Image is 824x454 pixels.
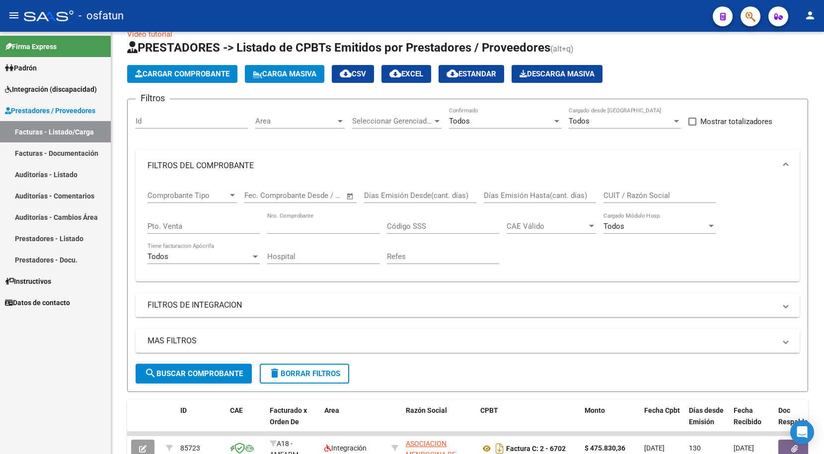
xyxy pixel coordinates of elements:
[640,400,685,444] datatable-header-cell: Fecha Cpbt
[644,444,665,452] span: [DATE]
[127,30,172,39] a: Video tutorial
[245,65,324,83] button: Carga Masiva
[136,150,800,182] mat-expansion-panel-header: FILTROS DEL COMPROBANTE
[389,69,423,78] span: EXCEL
[332,65,374,83] button: CSV
[550,44,574,54] span: (alt+q)
[603,222,624,231] span: Todos
[340,69,366,78] span: CSV
[253,69,316,78] span: Carga Masiva
[5,63,37,73] span: Padrón
[381,65,431,83] button: EXCEL
[585,444,625,452] strong: $ 475.830,36
[127,65,237,83] button: Cargar Comprobante
[5,41,57,52] span: Firma Express
[269,367,281,379] mat-icon: delete
[136,91,170,105] h3: Filtros
[389,67,401,79] mat-icon: cloud_download
[689,406,724,426] span: Días desde Emisión
[324,406,339,414] span: Area
[520,69,595,78] span: Descarga Masiva
[644,406,680,414] span: Fecha Cpbt
[480,406,498,414] span: CPBT
[270,406,307,426] span: Facturado x Orden De
[135,69,229,78] span: Cargar Comprobante
[136,293,800,317] mat-expansion-panel-header: FILTROS DE INTEGRACION
[286,191,334,200] input: End date
[136,182,800,281] div: FILTROS DEL COMPROBANTE
[226,400,266,444] datatable-header-cell: CAE
[340,67,352,79] mat-icon: cloud_download
[127,41,550,55] span: PRESTADORES -> Listado de CPBTs Emitidos por Prestadores / Proveedores
[406,406,447,414] span: Razón Social
[734,444,754,452] span: [DATE]
[78,5,124,27] span: - osfatun
[324,444,367,452] span: Integración
[5,297,70,308] span: Datos de contacto
[512,65,602,83] button: Descarga Masiva
[148,252,168,261] span: Todos
[255,117,336,126] span: Area
[320,400,387,444] datatable-header-cell: Area
[449,117,470,126] span: Todos
[136,329,800,353] mat-expansion-panel-header: MAS FILTROS
[506,445,566,453] strong: Factura C: 2 - 6702
[269,369,340,378] span: Borrar Filtros
[148,191,228,200] span: Comprobante Tipo
[804,9,816,21] mat-icon: person
[439,65,504,83] button: Estandar
[447,69,496,78] span: Estandar
[585,406,605,414] span: Monto
[5,105,95,116] span: Prestadores / Proveedores
[507,222,587,231] span: CAE Válido
[581,400,640,444] datatable-header-cell: Monto
[734,406,761,426] span: Fecha Recibido
[180,444,200,452] span: 85723
[5,84,97,95] span: Integración (discapacidad)
[689,444,701,452] span: 130
[148,300,776,311] mat-panel-title: FILTROS DE INTEGRACION
[476,400,581,444] datatable-header-cell: CPBT
[685,400,730,444] datatable-header-cell: Días desde Emisión
[180,406,187,414] span: ID
[790,420,814,444] div: Open Intercom Messenger
[230,406,243,414] span: CAE
[512,65,602,83] app-download-masive: Descarga masiva de comprobantes (adjuntos)
[402,400,476,444] datatable-header-cell: Razón Social
[148,160,776,171] mat-panel-title: FILTROS DEL COMPROBANTE
[148,335,776,346] mat-panel-title: MAS FILTROS
[8,9,20,21] mat-icon: menu
[260,364,349,384] button: Borrar Filtros
[136,364,252,384] button: Buscar Comprobante
[569,117,590,126] span: Todos
[244,191,277,200] input: Start date
[700,116,772,128] span: Mostrar totalizadores
[5,276,51,287] span: Instructivos
[352,117,433,126] span: Seleccionar Gerenciador
[176,400,226,444] datatable-header-cell: ID
[266,400,320,444] datatable-header-cell: Facturado x Orden De
[145,369,243,378] span: Buscar Comprobante
[145,367,156,379] mat-icon: search
[778,406,823,426] span: Doc Respaldatoria
[345,191,356,202] button: Open calendar
[730,400,774,444] datatable-header-cell: Fecha Recibido
[447,67,458,79] mat-icon: cloud_download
